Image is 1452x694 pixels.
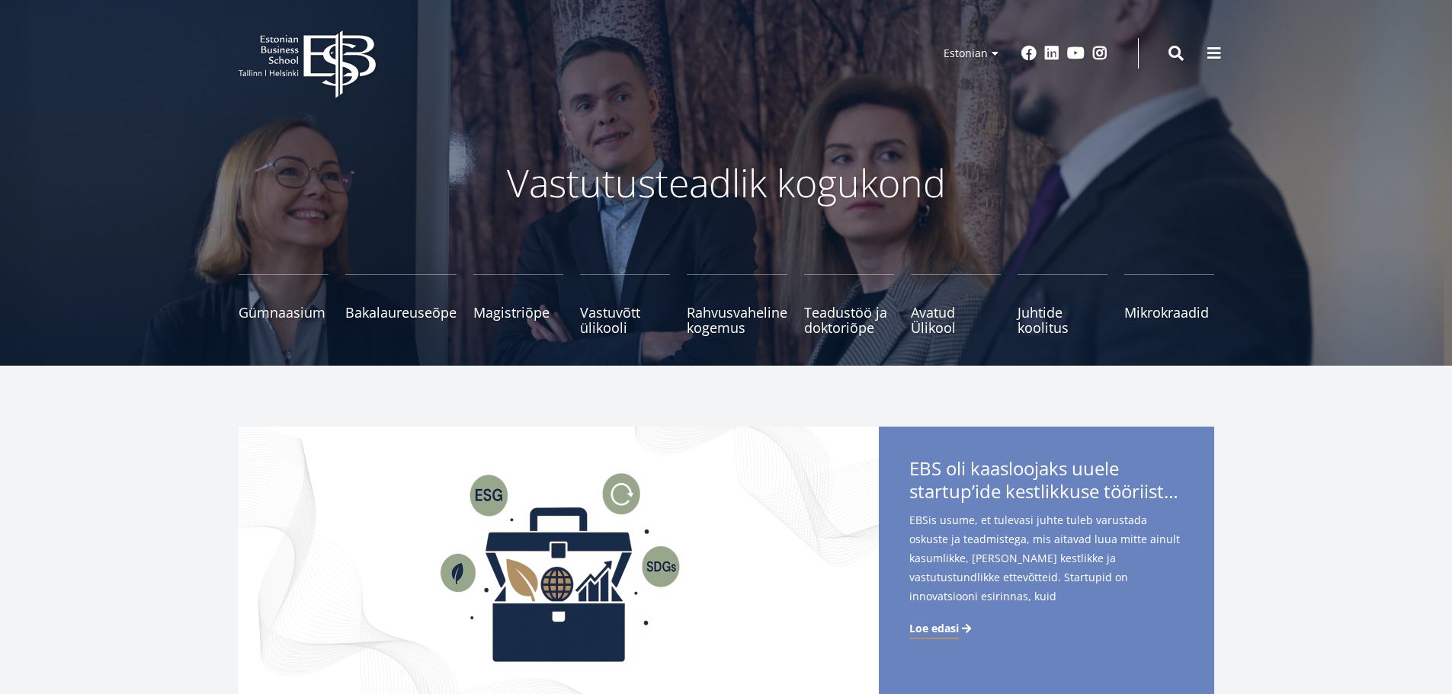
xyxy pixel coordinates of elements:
[1092,46,1107,61] a: Instagram
[1044,46,1059,61] a: Linkedin
[345,274,457,335] a: Bakalaureuseõpe
[322,160,1130,206] p: Vastutusteadlik kogukond
[911,274,1001,335] a: Avatud Ülikool
[804,274,894,335] a: Teadustöö ja doktoriõpe
[687,305,787,335] span: Rahvusvaheline kogemus
[687,274,787,335] a: Rahvusvaheline kogemus
[909,480,1184,503] span: startup’ide kestlikkuse tööriistakastile
[580,305,670,335] span: Vastuvõtt ülikooli
[473,305,563,320] span: Magistriõpe
[1124,305,1214,320] span: Mikrokraadid
[911,305,1001,335] span: Avatud Ülikool
[239,305,329,320] span: Gümnaasium
[1018,274,1107,335] a: Juhtide koolitus
[345,305,457,320] span: Bakalaureuseõpe
[580,274,670,335] a: Vastuvõtt ülikooli
[1124,274,1214,335] a: Mikrokraadid
[239,274,329,335] a: Gümnaasium
[1067,46,1085,61] a: Youtube
[909,457,1184,507] span: EBS oli kaasloojaks uuele
[909,621,959,636] span: Loe edasi
[804,305,894,335] span: Teadustöö ja doktoriõpe
[909,621,974,636] a: Loe edasi
[473,274,563,335] a: Magistriõpe
[1018,305,1107,335] span: Juhtide koolitus
[1021,46,1037,61] a: Facebook
[909,510,1184,630] span: EBSis usume, et tulevasi juhte tuleb varustada oskuste ja teadmistega, mis aitavad luua mitte ain...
